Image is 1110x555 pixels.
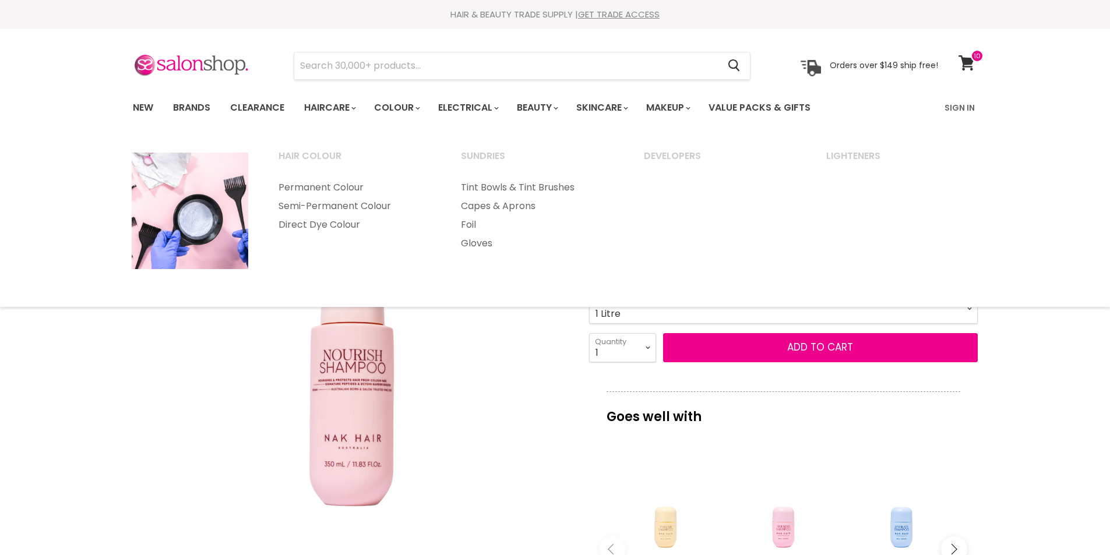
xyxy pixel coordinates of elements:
[295,96,363,120] a: Haircare
[446,215,627,234] a: Foil
[568,96,635,120] a: Skincare
[221,96,293,120] a: Clearance
[446,234,627,253] a: Gloves
[164,96,219,120] a: Brands
[446,178,627,253] ul: Main menu
[700,96,819,120] a: Value Packs & Gifts
[719,52,750,79] button: Search
[264,178,445,234] ul: Main menu
[294,52,750,80] form: Product
[118,91,992,125] nav: Main
[124,91,879,125] ul: Main menu
[264,178,445,197] a: Permanent Colour
[812,147,992,176] a: Lighteners
[446,147,627,176] a: Sundries
[607,391,960,430] p: Goes well with
[508,96,565,120] a: Beauty
[578,8,660,20] a: GET TRADE ACCESS
[938,96,982,120] a: Sign In
[124,96,162,120] a: New
[663,333,978,362] button: Add to cart
[294,52,719,79] input: Search
[629,147,810,176] a: Developers
[1052,500,1098,543] iframe: Gorgias live chat messenger
[264,197,445,215] a: Semi-Permanent Colour
[429,96,506,120] a: Electrical
[365,96,427,120] a: Colour
[830,60,938,70] p: Orders over $149 ship free!
[264,147,445,176] a: Hair Colour
[637,96,697,120] a: Makeup
[118,9,992,20] div: HAIR & BEAUTY TRADE SUPPLY |
[589,333,656,362] select: Quantity
[264,215,445,234] a: Direct Dye Colour
[446,197,627,215] a: Capes & Aprons
[446,178,627,197] a: Tint Bowls & Tint Brushes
